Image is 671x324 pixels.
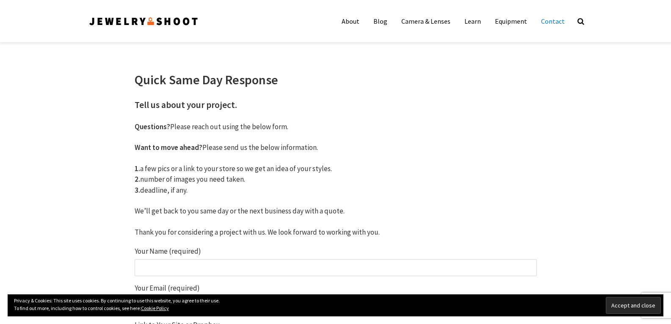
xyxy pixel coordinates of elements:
[135,72,537,87] h1: Quick Same Day Response
[367,13,394,30] a: Blog
[88,14,199,28] img: Jewelry Photographer Bay Area - San Francisco | Nationwide via Mail
[458,13,487,30] a: Learn
[135,99,537,111] h3: Tell us about your project.
[141,305,169,311] a: Cookie Policy
[135,285,537,313] label: Your Email (required)
[335,13,366,30] a: About
[135,248,537,276] label: Your Name (required)
[135,122,170,131] strong: Questions?
[489,13,533,30] a: Equipment
[135,122,537,133] p: Please reach out using the below form.
[135,206,537,217] p: We’ll get back to you same day or the next business day with a quote.
[135,259,537,276] input: Your Name (required)
[135,174,140,184] strong: 2.
[135,143,202,152] strong: Want to move ahead?
[8,294,663,316] div: Privacy & Cookies: This site uses cookies. By continuing to use this website, you agree to their ...
[135,163,537,196] p: a few pics or a link to your store so we get an idea of your styles. number of images you need ta...
[135,227,537,238] p: Thank you for considering a project with us. We look forward to working with you.
[135,186,140,195] strong: 3.
[535,13,571,30] a: Contact
[606,297,661,314] input: Accept and close
[135,142,537,153] p: Please send us the below information.
[395,13,457,30] a: Camera & Lenses
[135,164,140,173] strong: 1.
